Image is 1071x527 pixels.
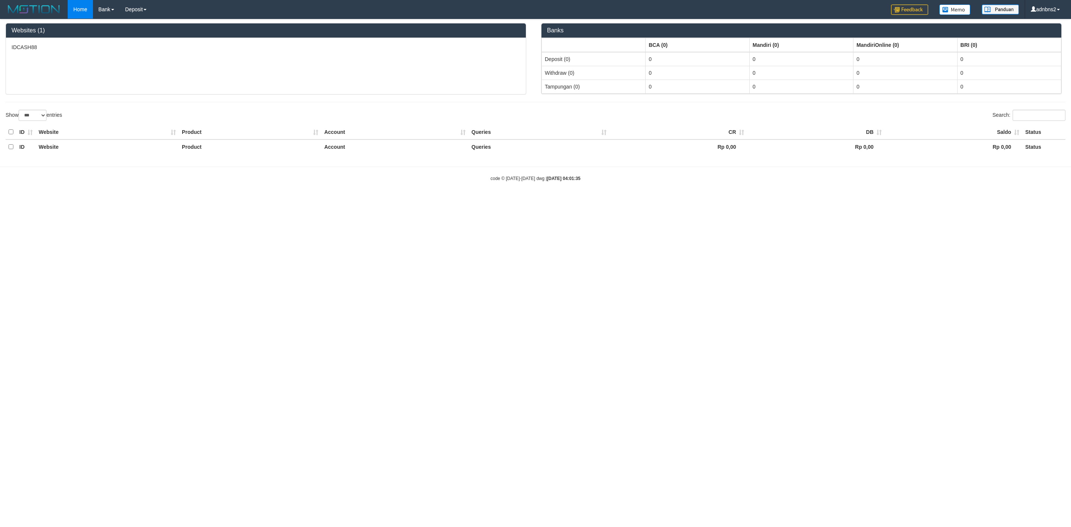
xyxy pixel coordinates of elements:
[6,110,62,121] label: Show entries
[749,38,853,52] th: Group: activate to sort column ascending
[16,125,36,139] th: ID
[646,66,749,80] td: 0
[491,176,580,181] small: code © [DATE]-[DATE] dwg |
[957,38,1061,52] th: Group: activate to sort column ascending
[1022,125,1065,139] th: Status
[957,66,1061,80] td: 0
[12,27,520,34] h3: Websites (1)
[542,80,646,93] td: Tampungan (0)
[853,66,957,80] td: 0
[610,139,747,154] th: Rp 0,00
[16,139,36,154] th: ID
[6,4,62,15] img: MOTION_logo.png
[179,125,321,139] th: Product
[853,52,957,66] td: 0
[747,139,885,154] th: Rp 0,00
[542,52,646,66] td: Deposit (0)
[749,66,853,80] td: 0
[957,52,1061,66] td: 0
[993,110,1065,121] label: Search:
[469,139,610,154] th: Queries
[646,38,749,52] th: Group: activate to sort column ascending
[36,125,179,139] th: Website
[547,27,1056,34] h3: Banks
[646,52,749,66] td: 0
[957,80,1061,93] td: 0
[542,38,646,52] th: Group: activate to sort column ascending
[547,176,580,181] strong: [DATE] 04:01:35
[1013,110,1065,121] input: Search:
[747,125,885,139] th: DB
[610,125,747,139] th: CR
[749,80,853,93] td: 0
[891,4,928,15] img: Feedback.jpg
[469,125,610,139] th: Queries
[179,139,321,154] th: Product
[12,44,520,51] p: IDCASH88
[885,125,1022,139] th: Saldo
[19,110,46,121] select: Showentries
[982,4,1019,15] img: panduan.png
[1022,139,1065,154] th: Status
[36,139,179,154] th: Website
[542,66,646,80] td: Withdraw (0)
[885,139,1022,154] th: Rp 0,00
[853,38,957,52] th: Group: activate to sort column ascending
[853,80,957,93] td: 0
[321,139,469,154] th: Account
[646,80,749,93] td: 0
[321,125,469,139] th: Account
[749,52,853,66] td: 0
[939,4,971,15] img: Button%20Memo.svg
